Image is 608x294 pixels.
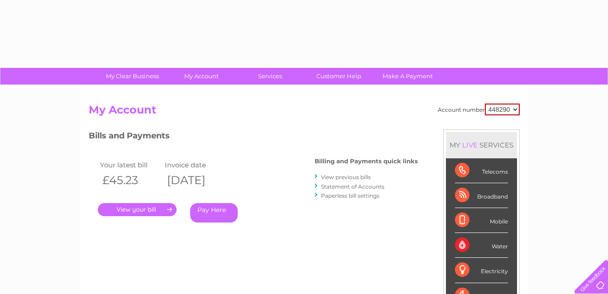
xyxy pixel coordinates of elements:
a: My Account [164,68,239,85]
h4: Billing and Payments quick links [315,158,418,165]
a: Make A Payment [370,68,445,85]
div: Water [455,233,508,258]
th: [DATE] [163,171,228,190]
div: LIVE [460,141,479,149]
td: Invoice date [163,159,228,171]
a: Paperless bill settings [321,192,379,199]
a: Customer Help [302,68,376,85]
th: £45.23 [98,171,163,190]
a: . [98,203,177,216]
div: Electricity [455,258,508,283]
td: Your latest bill [98,159,163,171]
a: Statement of Accounts [321,183,384,190]
div: Mobile [455,208,508,233]
div: Telecoms [455,158,508,183]
div: MY SERVICES [446,132,517,158]
h2: My Account [89,104,520,121]
a: Services [233,68,307,85]
div: Account number [438,104,520,115]
h3: Bills and Payments [89,129,418,145]
a: Pay Here [190,203,238,223]
a: My Clear Business [95,68,170,85]
a: View previous bills [321,174,371,180]
div: Broadband [455,183,508,208]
